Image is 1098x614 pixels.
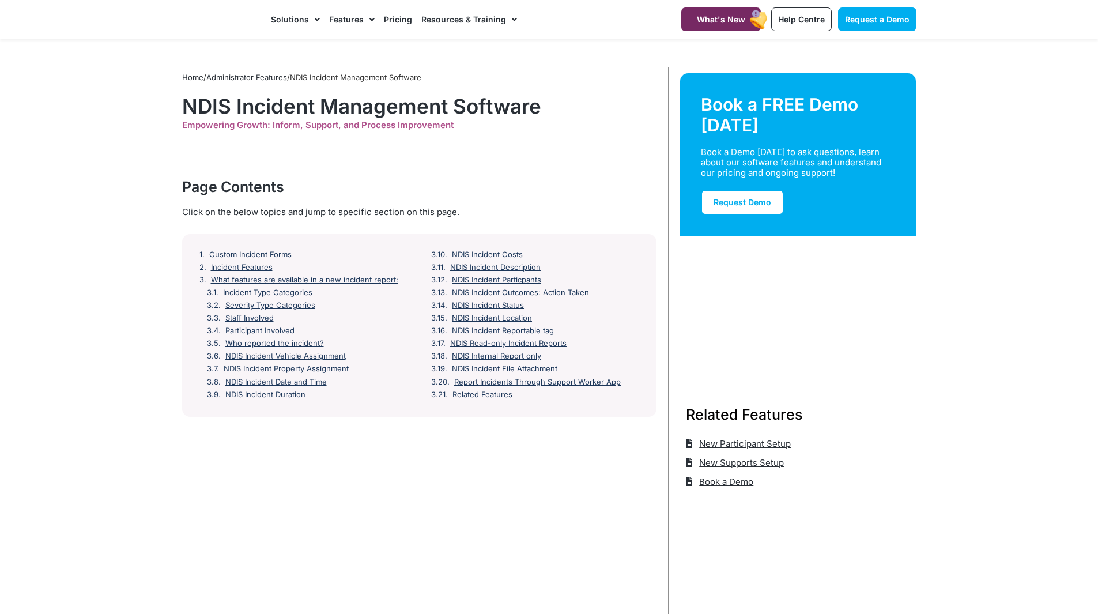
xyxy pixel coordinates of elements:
a: New Participant Setup [686,434,791,453]
span: What's New [697,14,745,24]
a: NDIS Incident Vehicle Assignment [225,352,346,361]
a: Incident Features [211,263,273,272]
a: Report Incidents Through Support Worker App [454,378,621,387]
a: NDIS Incident Outcomes: Action Taken [452,288,589,297]
a: Incident Type Categories [223,288,312,297]
a: Staff Involved [225,314,274,323]
a: Help Centre [771,7,832,31]
a: Who reported the incident? [225,339,324,348]
h3: Related Features [686,404,911,425]
a: NDIS Incident Costs [452,250,523,259]
span: / / [182,73,421,82]
span: New Participant Setup [696,434,791,453]
a: What features are available in a new incident report: [211,276,398,285]
a: Request a Demo [838,7,916,31]
span: Book a Demo [696,472,753,491]
a: NDIS Read-only Incident Reports [450,339,567,348]
a: New Supports Setup [686,453,784,472]
div: Book a FREE Demo [DATE] [701,94,896,135]
div: Empowering Growth: Inform, Support, and Process Improvement [182,120,656,130]
img: CareMaster Logo [182,11,260,28]
a: NDIS Incident Property Assignment [224,364,349,374]
span: New Supports Setup [696,453,784,472]
a: NDIS Incident Description [450,263,541,272]
a: Administrator Features [206,73,287,82]
div: Book a Demo [DATE] to ask questions, learn about our software features and understand our pricing... [701,147,882,178]
a: Custom Incident Forms [209,250,292,259]
a: NDIS Incident Status [452,301,524,310]
a: NDIS Incident Date and Time [225,378,327,387]
span: Request a Demo [845,14,910,24]
h1: NDIS Incident Management Software [182,94,656,118]
a: NDIS Incident Particpants [452,276,541,285]
span: NDIS Incident Management Software [290,73,421,82]
span: Help Centre [778,14,825,24]
a: NDIS Incident Reportable tag [452,326,554,336]
a: NDIS Incident Location [452,314,532,323]
a: NDIS Internal Report only [452,352,541,361]
a: Related Features [452,390,512,400]
a: Book a Demo [686,472,754,491]
a: Severity Type Categories [225,301,315,310]
a: NDIS Incident File Attachment [452,364,557,374]
a: What's New [681,7,761,31]
div: Page Contents [182,176,656,197]
a: NDIS Incident Duration [225,390,305,400]
span: Request Demo [714,197,771,207]
a: Request Demo [701,190,784,215]
div: Click on the below topics and jump to specific section on this page. [182,206,656,219]
img: Support Worker and NDIS Participant out for a coffee. [680,236,916,376]
a: Home [182,73,203,82]
a: Participant Involved [225,326,295,336]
